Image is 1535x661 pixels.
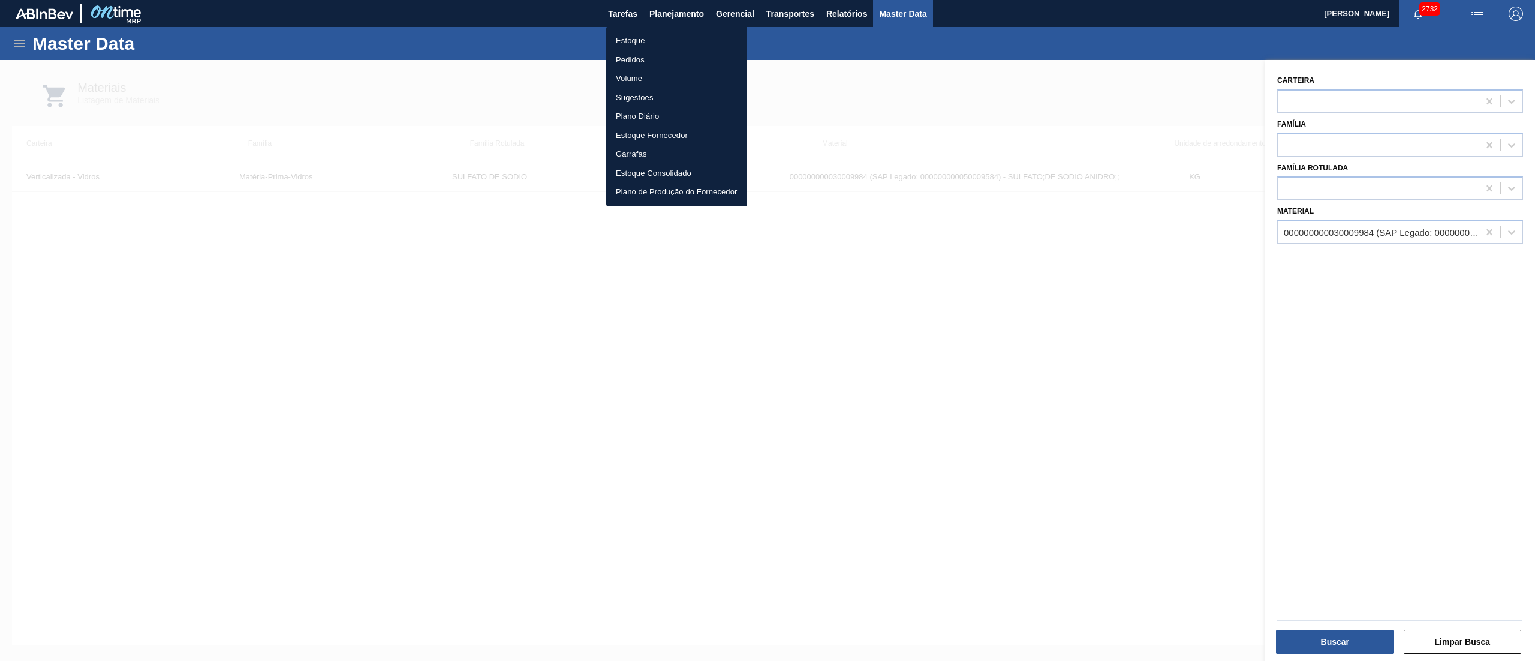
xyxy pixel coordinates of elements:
[606,31,747,50] a: Estoque
[606,107,747,126] a: Plano Diário
[606,88,747,107] a: Sugestões
[606,126,747,145] a: Estoque Fornecedor
[606,182,747,202] a: Plano de Produção do Fornecedor
[606,145,747,164] a: Garrafas
[606,164,747,183] a: Estoque Consolidado
[606,69,747,88] a: Volume
[606,50,747,70] a: Pedidos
